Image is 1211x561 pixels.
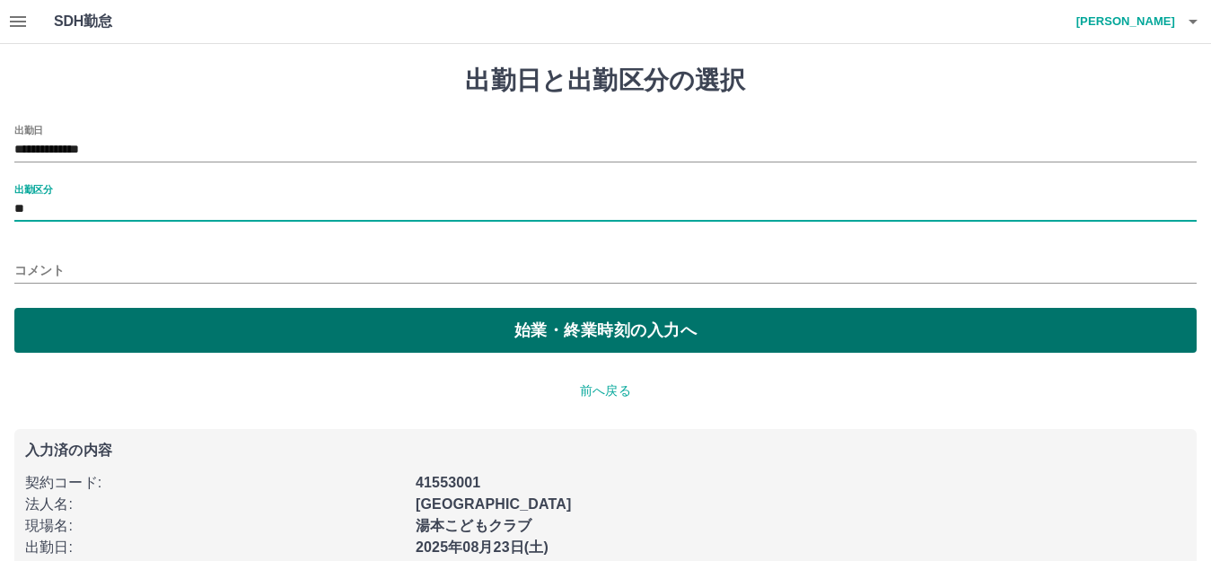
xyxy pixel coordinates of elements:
label: 出勤日 [14,123,43,136]
p: 入力済の内容 [25,443,1186,458]
p: 前へ戻る [14,381,1197,400]
b: 湯本こどもクラブ [416,518,531,533]
p: 契約コード : [25,472,405,494]
h1: 出勤日と出勤区分の選択 [14,66,1197,96]
button: 始業・終業時刻の入力へ [14,308,1197,353]
label: 出勤区分 [14,182,52,196]
b: [GEOGRAPHIC_DATA] [416,496,572,512]
p: 出勤日 : [25,537,405,558]
p: 現場名 : [25,515,405,537]
b: 41553001 [416,475,480,490]
b: 2025年08月23日(土) [416,539,548,555]
p: 法人名 : [25,494,405,515]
